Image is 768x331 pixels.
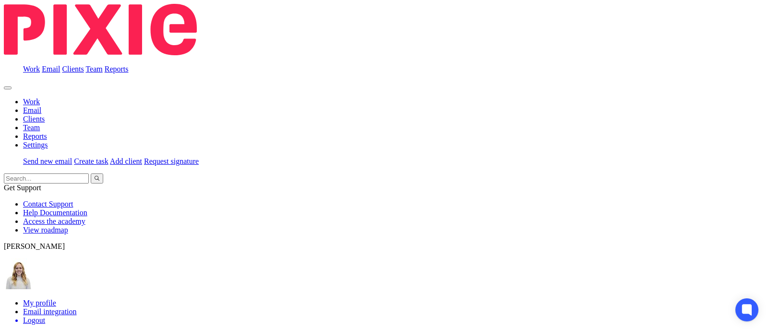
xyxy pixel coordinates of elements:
[42,65,60,73] a: Email
[23,200,73,208] a: Contact Support
[144,157,199,165] a: Request signature
[23,123,40,132] a: Team
[23,132,47,140] a: Reports
[4,4,197,55] img: Pixie
[23,141,48,149] a: Settings
[91,173,103,184] button: Search
[23,98,40,106] a: Work
[4,242,764,251] p: [PERSON_NAME]
[23,299,56,307] a: My profile
[23,157,72,165] a: Send new email
[4,184,41,192] span: Get Support
[85,65,102,73] a: Team
[74,157,108,165] a: Create task
[23,115,45,123] a: Clients
[23,316,764,325] a: Logout
[4,258,34,289] img: Headshot%2011-2024%20white%20background%20square%202.JPG
[23,307,77,316] a: Email integration
[110,157,142,165] a: Add client
[62,65,84,73] a: Clients
[23,65,40,73] a: Work
[4,173,89,184] input: Search
[23,106,41,114] a: Email
[23,226,68,234] a: View roadmap
[23,217,85,225] a: Access the academy
[23,316,45,324] span: Logout
[23,208,87,217] a: Help Documentation
[105,65,129,73] a: Reports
